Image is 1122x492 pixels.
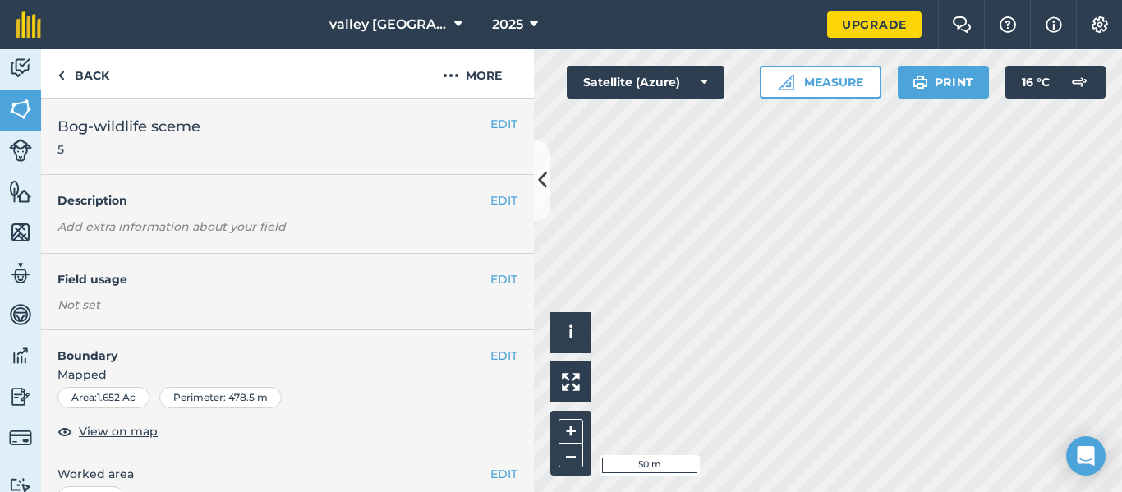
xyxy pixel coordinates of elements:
[57,421,72,441] img: svg+xml;base64,PHN2ZyB4bWxucz0iaHR0cDovL3d3dy53My5vcmcvMjAwMC9zdmciIHdpZHRoPSIxOCIgaGVpZ2h0PSIyNC...
[559,444,583,467] button: –
[329,15,448,34] span: valley [GEOGRAPHIC_DATA]
[492,15,523,34] span: 2025
[1063,66,1096,99] img: svg+xml;base64,PD94bWwgdmVyc2lvbj0iMS4wIiBlbmNvZGluZz0idXRmLTgiPz4KPCEtLSBHZW5lcmF0b3I6IEFkb2JlIE...
[57,270,490,288] h4: Field usage
[57,297,517,313] div: Not set
[41,330,490,365] h4: Boundary
[9,384,32,409] img: svg+xml;base64,PD94bWwgdmVyc2lvbj0iMS4wIiBlbmNvZGluZz0idXRmLTgiPz4KPCEtLSBHZW5lcmF0b3I6IEFkb2JlIE...
[159,387,282,408] div: Perimeter : 478.5 m
[1022,66,1050,99] span: 16 ° C
[9,343,32,368] img: svg+xml;base64,PD94bWwgdmVyc2lvbj0iMS4wIiBlbmNvZGluZz0idXRmLTgiPz4KPCEtLSBHZW5lcmF0b3I6IEFkb2JlIE...
[411,49,534,98] button: More
[778,74,794,90] img: Ruler icon
[550,312,591,353] button: i
[9,97,32,122] img: svg+xml;base64,PHN2ZyB4bWxucz0iaHR0cDovL3d3dy53My5vcmcvMjAwMC9zdmciIHdpZHRoPSI1NiIgaGVpZ2h0PSI2MC...
[57,465,517,483] span: Worked area
[827,11,922,38] a: Upgrade
[443,66,459,85] img: svg+xml;base64,PHN2ZyB4bWxucz0iaHR0cDovL3d3dy53My5vcmcvMjAwMC9zdmciIHdpZHRoPSIyMCIgaGVpZ2h0PSIyNC...
[490,270,517,288] button: EDIT
[57,387,149,408] div: Area : 1.652 Ac
[9,179,32,204] img: svg+xml;base64,PHN2ZyB4bWxucz0iaHR0cDovL3d3dy53My5vcmcvMjAwMC9zdmciIHdpZHRoPSI1NiIgaGVpZ2h0PSI2MC...
[913,72,928,92] img: svg+xml;base64,PHN2ZyB4bWxucz0iaHR0cDovL3d3dy53My5vcmcvMjAwMC9zdmciIHdpZHRoPSIxOSIgaGVpZ2h0PSIyNC...
[16,11,41,38] img: fieldmargin Logo
[9,302,32,327] img: svg+xml;base64,PD94bWwgdmVyc2lvbj0iMS4wIiBlbmNvZGluZz0idXRmLTgiPz4KPCEtLSBHZW5lcmF0b3I6IEFkb2JlIE...
[9,220,32,245] img: svg+xml;base64,PHN2ZyB4bWxucz0iaHR0cDovL3d3dy53My5vcmcvMjAwMC9zdmciIHdpZHRoPSI1NiIgaGVpZ2h0PSI2MC...
[952,16,972,33] img: Two speech bubbles overlapping with the left bubble in the forefront
[41,49,126,98] a: Back
[57,141,200,158] span: 5
[1046,15,1062,34] img: svg+xml;base64,PHN2ZyB4bWxucz0iaHR0cDovL3d3dy53My5vcmcvMjAwMC9zdmciIHdpZHRoPSIxNyIgaGVpZ2h0PSIxNy...
[760,66,881,99] button: Measure
[490,465,517,483] button: EDIT
[1066,436,1106,476] div: Open Intercom Messenger
[490,115,517,133] button: EDIT
[57,66,65,85] img: svg+xml;base64,PHN2ZyB4bWxucz0iaHR0cDovL3d3dy53My5vcmcvMjAwMC9zdmciIHdpZHRoPSI5IiBoZWlnaHQ9IjI0Ii...
[1005,66,1106,99] button: 16 °C
[9,261,32,286] img: svg+xml;base64,PD94bWwgdmVyc2lvbj0iMS4wIiBlbmNvZGluZz0idXRmLTgiPz4KPCEtLSBHZW5lcmF0b3I6IEFkb2JlIE...
[998,16,1018,33] img: A question mark icon
[490,191,517,209] button: EDIT
[9,56,32,80] img: svg+xml;base64,PD94bWwgdmVyc2lvbj0iMS4wIiBlbmNvZGluZz0idXRmLTgiPz4KPCEtLSBHZW5lcmF0b3I6IEFkb2JlIE...
[490,347,517,365] button: EDIT
[41,366,534,384] span: Mapped
[9,139,32,162] img: svg+xml;base64,PD94bWwgdmVyc2lvbj0iMS4wIiBlbmNvZGluZz0idXRmLTgiPz4KPCEtLSBHZW5lcmF0b3I6IEFkb2JlIE...
[79,422,158,440] span: View on map
[562,373,580,391] img: Four arrows, one pointing top left, one top right, one bottom right and the last bottom left
[57,219,286,234] em: Add extra information about your field
[567,66,724,99] button: Satellite (Azure)
[559,419,583,444] button: +
[57,191,517,209] h4: Description
[1090,16,1110,33] img: A cog icon
[898,66,990,99] button: Print
[57,421,158,441] button: View on map
[57,115,200,138] span: Bog-wildlife sceme
[9,426,32,449] img: svg+xml;base64,PD94bWwgdmVyc2lvbj0iMS4wIiBlbmNvZGluZz0idXRmLTgiPz4KPCEtLSBHZW5lcmF0b3I6IEFkb2JlIE...
[568,322,573,343] span: i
